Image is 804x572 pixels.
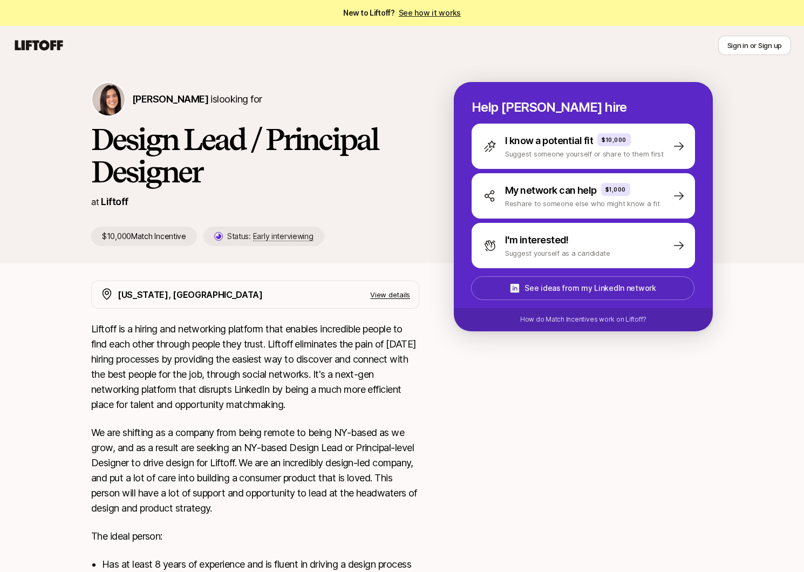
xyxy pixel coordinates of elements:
p: at [91,195,99,209]
p: The ideal person: [91,529,419,544]
span: Early interviewing [253,231,314,241]
p: Help [PERSON_NAME] hire [472,100,695,115]
p: is looking for [132,92,262,107]
p: Reshare to someone else who might know a fit [505,198,660,209]
p: [US_STATE], [GEOGRAPHIC_DATA] [118,288,263,302]
p: See ideas from my LinkedIn network [524,282,656,295]
p: $10,000 [602,135,626,144]
h1: Design Lead / Principal Designer [91,123,419,188]
span: New to Liftoff? [343,6,461,19]
a: Liftoff [101,196,128,207]
p: We are shifting as a company from being remote to being NY-based as we grow, and as a result are ... [91,425,419,516]
p: Liftoff is a hiring and networking platform that enables incredible people to find each other thr... [91,322,419,412]
p: Suggest someone yourself or share to them first [505,148,664,159]
a: See how it works [399,8,461,17]
button: Sign in or Sign up [718,36,791,55]
button: See ideas from my LinkedIn network [471,276,694,300]
span: [PERSON_NAME] [132,93,208,105]
p: Suggest yourself as a candidate [505,248,610,258]
p: How do Match Incentives work on Liftoff? [520,315,646,324]
p: Status: [227,230,314,243]
p: My network can help [505,183,597,198]
p: View details [370,289,410,300]
img: Eleanor Morgan [92,83,125,115]
p: I know a potential fit [505,133,593,148]
p: $1,000 [605,185,626,194]
p: $10,000 Match Incentive [91,227,197,246]
p: I'm interested! [505,233,569,248]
